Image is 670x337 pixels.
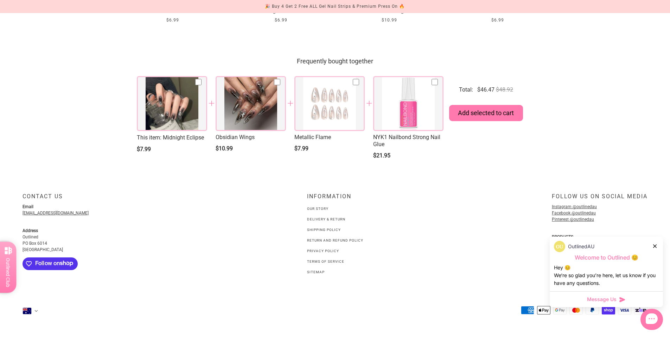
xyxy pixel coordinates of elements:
[307,270,325,274] a: Sitemap
[23,227,163,253] p: Outlined PO Box 6014 [GEOGRAPHIC_DATA]
[23,307,38,314] button: Australia
[554,264,659,287] div: Hey 😊 We‘re so glad you’re here, let us know if you have any questions.
[307,207,328,211] a: Our Story
[459,86,473,94] div: Total :
[23,228,38,233] strong: Address
[477,86,494,94] span: $46.47
[568,243,594,250] p: OutlinedAU
[294,145,308,152] span: $7.99
[373,134,444,148] a: NYK1 Nailbond Strong Nail Glue
[554,241,565,252] img: data:image/png;base64,iVBORw0KGgoAAAANSUhEUgAAACQAAAAkCAYAAADhAJiYAAACJklEQVR4AexUvWsUQRx9+3VfJsY...
[137,146,151,152] span: $7.99
[307,217,345,221] a: Delivery & Return
[382,18,397,23] span: $10.99
[496,86,513,93] span: $48.92
[491,18,504,23] span: $6.99
[137,134,163,141] span: This item :
[552,193,647,206] div: Follow us on social media
[307,193,363,206] div: INFORMATION
[373,152,390,159] span: $21.95
[307,260,344,263] a: Terms of Service
[23,204,33,209] strong: Email
[137,134,207,142] span: Midnight Eclipse
[166,18,179,23] span: $6.99
[265,3,405,10] div: 🎉 Buy 4 Get 2 Free ALL Gel Nail Strips & Premium Press On 🔥
[307,205,363,276] ul: Navigation
[458,109,514,117] span: Add selected to cart
[554,254,659,261] p: Welcome to Outlined 😊
[307,238,363,242] a: Return and Refund Policy
[216,145,233,152] span: $10.99
[552,235,573,239] strong: PRODUCTS
[216,134,286,141] a: Obsidian Wings
[587,296,617,303] span: Message Us
[23,193,223,206] div: Contact Us
[23,211,89,216] a: [EMAIL_ADDRESS][DOMAIN_NAME]
[552,217,594,222] a: Pinterest @outlinedau
[307,249,339,253] a: Privacy Policy
[552,204,597,209] a: Instagram @outlinedau
[275,18,287,23] span: $6.99
[137,55,534,68] div: Frequently bought together
[307,228,341,232] a: Shipping Policy
[552,211,596,216] a: Facebook @outlinedau
[137,134,207,142] a: This item: Midnight Eclipse
[294,134,365,141] a: Metallic Flame
[634,306,647,314] img: “zip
